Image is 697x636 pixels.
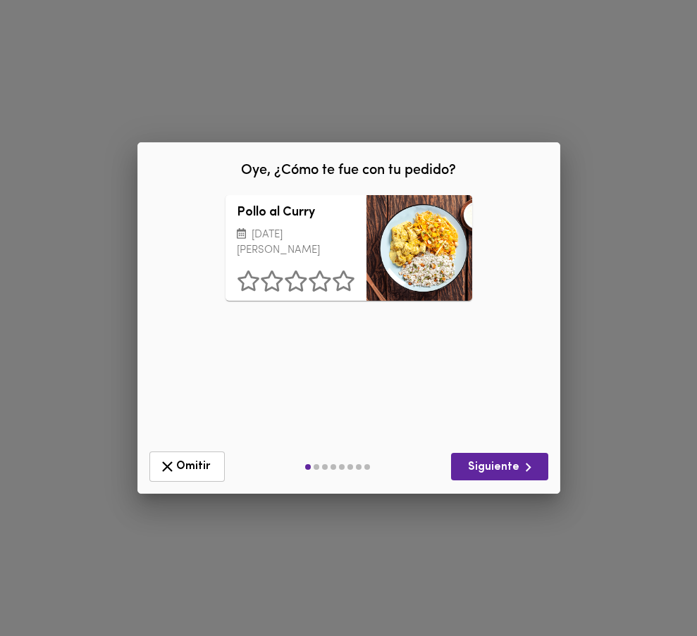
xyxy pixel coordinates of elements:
[159,458,216,475] span: Omitir
[237,227,355,259] p: [DATE][PERSON_NAME]
[149,451,225,482] button: Omitir
[366,195,472,301] div: Pollo al Curry
[451,453,548,480] button: Siguiente
[462,459,537,476] span: Siguiente
[237,206,355,220] h3: Pollo al Curry
[241,163,456,177] span: Oye, ¿Cómo te fue con tu pedido?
